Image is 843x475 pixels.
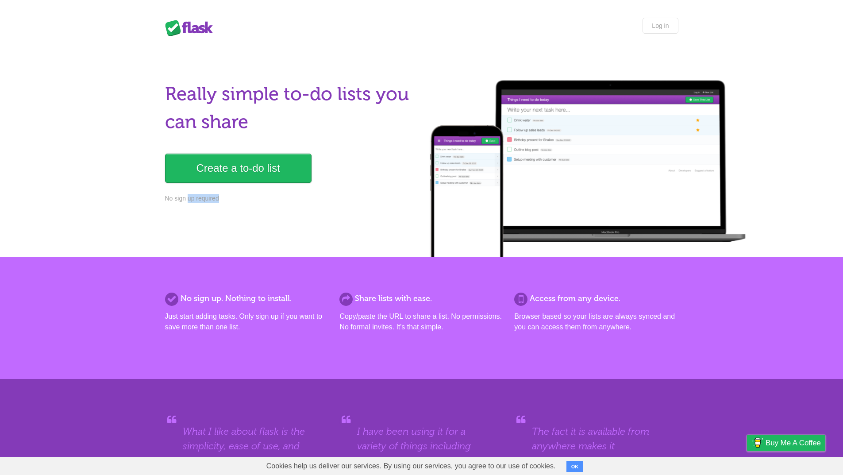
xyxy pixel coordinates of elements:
[532,424,660,468] blockquote: The fact it is available from anywhere makes it extremely versatile.
[165,293,329,305] h2: No sign up. Nothing to install.
[165,20,218,36] div: Flask Lists
[514,293,678,305] h2: Access from any device.
[514,311,678,332] p: Browser based so your lists are always synced and you can access them from anywhere.
[165,154,312,183] a: Create a to-do list
[643,18,678,34] a: Log in
[339,311,503,332] p: Copy/paste the URL to share a list. No permissions. No formal invites. It's that simple.
[165,194,416,203] p: No sign up required
[258,457,565,475] span: Cookies help us deliver our services. By using our services, you agree to our use of cookies.
[165,311,329,332] p: Just start adding tasks. Only sign up if you want to save more than one list.
[751,435,763,450] img: Buy me a coffee
[339,293,503,305] h2: Share lists with ease.
[165,80,416,136] h1: Really simple to-do lists you can share
[566,461,584,472] button: OK
[747,435,825,451] a: Buy me a coffee
[766,435,821,451] span: Buy me a coffee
